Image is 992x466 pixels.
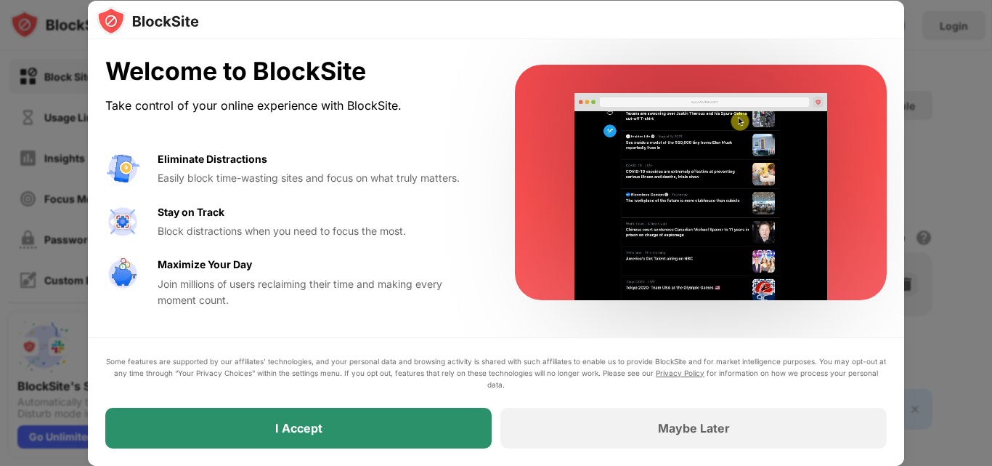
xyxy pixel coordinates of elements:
[158,223,480,239] div: Block distractions when you need to focus the most.
[97,7,199,36] img: logo-blocksite.svg
[105,204,140,239] img: value-focus.svg
[158,257,252,273] div: Maximize Your Day
[658,421,730,435] div: Maybe Later
[105,57,480,87] div: Welcome to BlockSite
[275,421,322,435] div: I Accept
[158,151,267,167] div: Eliminate Distractions
[105,355,887,390] div: Some features are supported by our affiliates’ technologies, and your personal data and browsing ...
[158,276,480,309] div: Join millions of users reclaiming their time and making every moment count.
[105,151,140,186] img: value-avoid-distractions.svg
[656,369,704,377] a: Privacy Policy
[158,204,224,220] div: Stay on Track
[105,257,140,292] img: value-safe-time.svg
[158,170,480,186] div: Easily block time-wasting sites and focus on what truly matters.
[105,95,480,116] div: Take control of your online experience with BlockSite.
